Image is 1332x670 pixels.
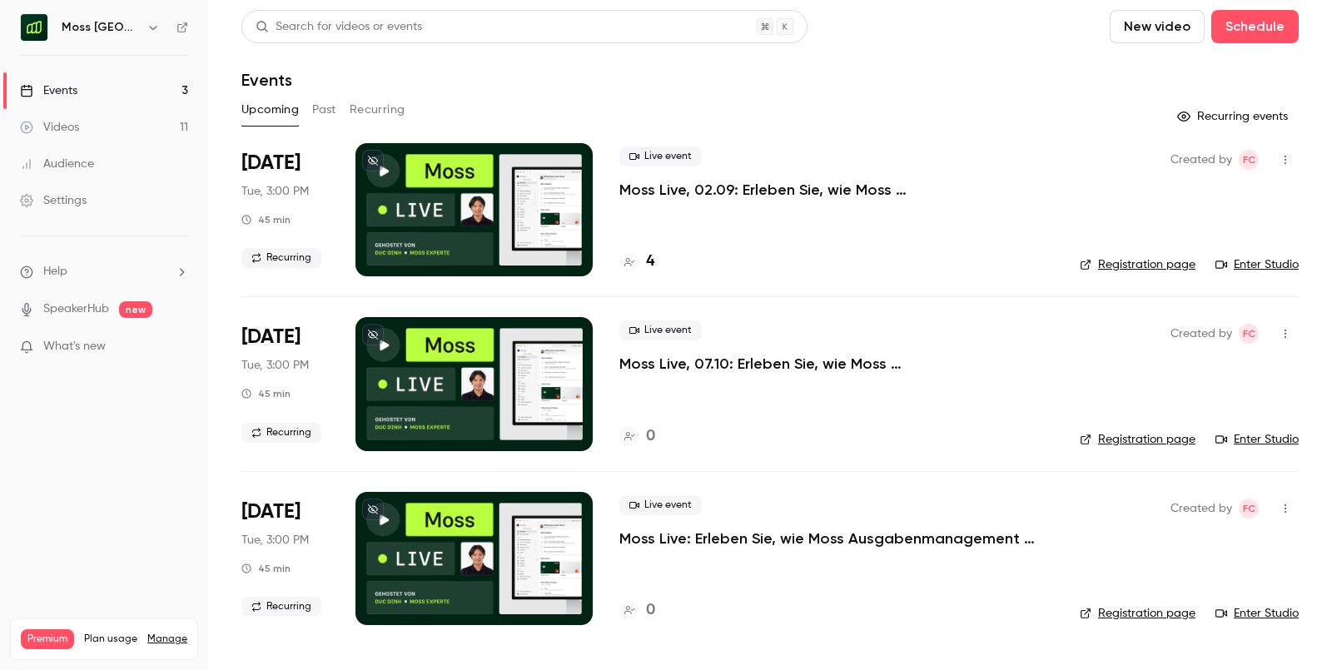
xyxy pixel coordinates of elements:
a: 0 [619,599,655,622]
iframe: Noticeable Trigger [168,340,188,355]
span: [DATE] [241,324,301,350]
div: Search for videos or events [256,18,422,36]
span: Plan usage [84,633,137,646]
div: Audience [20,156,94,172]
button: Past [312,97,336,123]
div: Oct 7 Tue, 3:00 PM (Europe/Berlin) [241,317,329,450]
a: Moss Live, 07.10: Erleben Sie, wie Moss Ausgabenmanagement automatisiert [619,354,1053,374]
a: 4 [619,251,654,273]
a: Registration page [1080,256,1195,273]
a: Registration page [1080,605,1195,622]
div: Videos [20,119,79,136]
span: Felicity Cator [1239,150,1259,170]
span: Premium [21,629,74,649]
span: Tue, 3:00 PM [241,532,309,548]
a: Enter Studio [1215,256,1299,273]
a: 0 [619,425,655,448]
a: Moss Live, 02.09: Erleben Sie, wie Moss Ausgabenmanagement automatisiert [619,180,1053,200]
h1: Events [241,70,292,90]
div: Nov 4 Tue, 3:00 PM (Europe/Berlin) [241,492,329,625]
h4: 0 [646,425,655,448]
span: [DATE] [241,499,301,525]
a: SpeakerHub [43,300,109,318]
button: Recurring [350,97,405,123]
span: Live event [619,495,702,515]
span: Live event [619,146,702,166]
h4: 4 [646,251,654,273]
li: help-dropdown-opener [20,263,188,280]
a: Enter Studio [1215,605,1299,622]
span: Help [43,263,67,280]
button: Upcoming [241,97,299,123]
span: Recurring [241,248,321,268]
span: Felicity Cator [1239,499,1259,519]
a: Moss Live: Erleben Sie, wie Moss Ausgabenmanagement automatisiert [619,529,1053,548]
span: Tue, 3:00 PM [241,183,309,200]
div: Settings [20,192,87,209]
button: Recurring events [1170,103,1299,130]
span: Created by [1170,499,1232,519]
div: 45 min [241,387,291,400]
span: What's new [43,338,106,355]
span: FC [1243,499,1255,519]
span: Created by [1170,324,1232,344]
span: Recurring [241,597,321,617]
div: 45 min [241,562,291,575]
span: [DATE] [241,150,301,176]
span: Created by [1170,150,1232,170]
span: new [119,301,152,318]
button: New video [1110,10,1205,43]
button: Schedule [1211,10,1299,43]
span: Felicity Cator [1239,324,1259,344]
img: Moss Deutschland [21,14,47,41]
div: Sep 2 Tue, 3:00 PM (Europe/Berlin) [241,143,329,276]
div: 45 min [241,213,291,226]
div: Events [20,82,77,99]
a: Registration page [1080,431,1195,448]
h4: 0 [646,599,655,622]
a: Manage [147,633,187,646]
a: Enter Studio [1215,431,1299,448]
span: Live event [619,320,702,340]
span: FC [1243,150,1255,170]
span: Tue, 3:00 PM [241,357,309,374]
span: Recurring [241,423,321,443]
span: FC [1243,324,1255,344]
h6: Moss [GEOGRAPHIC_DATA] [62,19,140,36]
